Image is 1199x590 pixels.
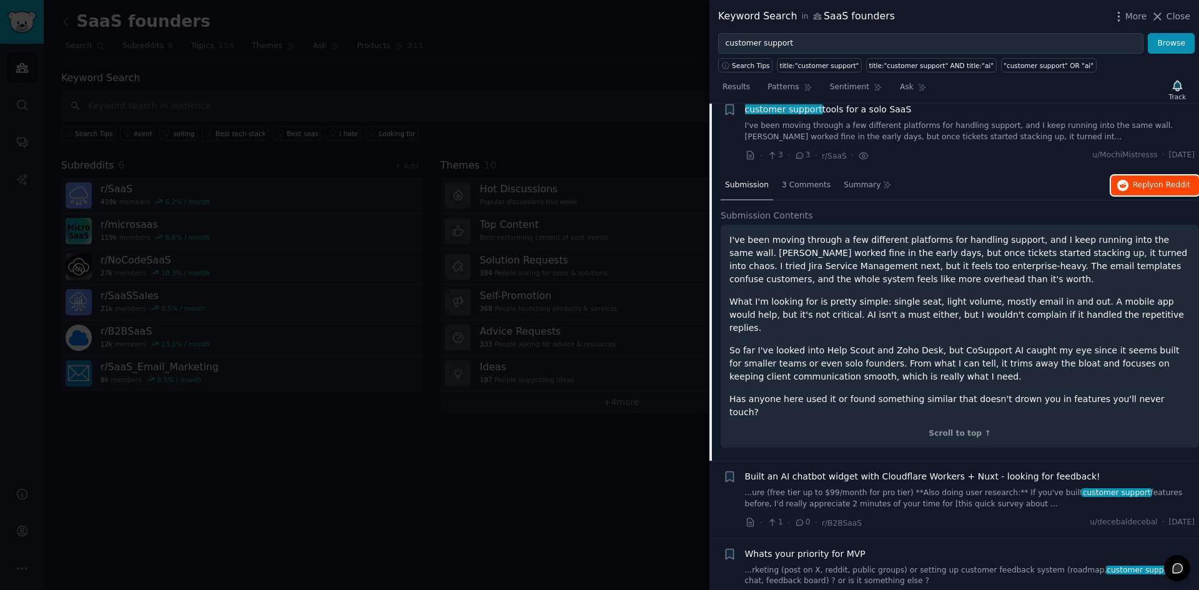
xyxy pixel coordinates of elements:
span: in [801,11,808,22]
a: Sentiment [826,77,887,103]
span: Close [1167,10,1190,23]
span: · [787,516,790,529]
span: u/MochiMistresss [1092,150,1157,161]
span: Patterns [767,82,799,93]
p: Has anyone here used it or found something similar that doesn't drown you in features you'll neve... [729,393,1190,419]
button: Replyon Reddit [1111,175,1199,195]
p: So far I've looked into Help Scout and Zoho Desk, but CoSupport AI caught my eye since it seems b... [729,344,1190,383]
span: · [1162,150,1165,161]
a: I've been moving through a few different platforms for handling support, and I keep running into ... [745,120,1195,142]
button: Track [1165,77,1190,103]
p: What I'm looking for is pretty simple: single seat, light volume, mostly email in and out. A mobi... [729,295,1190,335]
input: Try a keyword related to your business [718,33,1143,54]
a: title:"customer support" AND title:"ai" [866,58,997,72]
a: Built an AI chatbot widget with Cloudflare Workers + Nuxt - looking for feedback! [745,470,1100,483]
span: on Reddit [1154,180,1190,189]
span: customer support [744,104,824,114]
span: tools for a solo SaaS [745,103,912,116]
span: · [760,149,762,162]
span: Submission [725,180,769,191]
button: Browse [1148,33,1195,54]
span: · [787,149,790,162]
div: Scroll to top ↑ [729,428,1190,440]
span: · [1162,517,1165,528]
span: 3 [794,150,810,161]
div: title:"customer support" AND title:"ai" [869,61,994,70]
span: customer support [1082,488,1152,497]
a: title:"customer support" [777,58,862,72]
span: More [1125,10,1147,23]
span: · [815,149,817,162]
span: 3 [767,150,782,161]
a: Patterns [763,77,816,103]
a: ...rketing (post on X, reddit, public groups) or setting up customer feedback system (roadmap,cus... [745,565,1195,587]
span: Submission Contents [721,209,813,222]
span: 1 [767,517,782,528]
span: customer support [1106,566,1176,574]
span: · [815,516,817,529]
div: "customer support" OR "ai" [1004,61,1093,70]
span: Results [723,82,750,93]
a: Ask [896,77,931,103]
span: u/decebaldecebal [1090,517,1157,528]
span: · [851,149,854,162]
span: r/B2BSaaS [822,519,862,528]
a: customer supporttools for a solo SaaS [745,103,912,116]
button: More [1112,10,1147,23]
span: 3 Comments [782,180,831,191]
a: Whats your priority for MVP [745,548,866,561]
a: "customer support" OR "ai" [1001,58,1097,72]
span: Summary [844,180,881,191]
div: title:"customer support" [780,61,859,70]
span: [DATE] [1169,517,1195,528]
div: Track [1169,92,1186,101]
span: [DATE] [1169,150,1195,161]
a: Results [718,77,754,103]
span: Ask [900,82,914,93]
span: · [760,516,762,529]
p: I've been moving through a few different platforms for handling support, and I keep running into ... [729,234,1190,286]
div: Keyword Search SaaS founders [718,9,895,24]
span: Search Tips [732,61,770,70]
span: Sentiment [830,82,869,93]
span: r/SaaS [822,152,847,160]
span: Reply [1133,180,1190,191]
a: ...ure (free tier up to $99/month for pro tier) **Also doing user research:** If you've builtcust... [745,488,1195,509]
span: 0 [794,517,810,528]
button: Search Tips [718,58,772,72]
button: Close [1151,10,1190,23]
